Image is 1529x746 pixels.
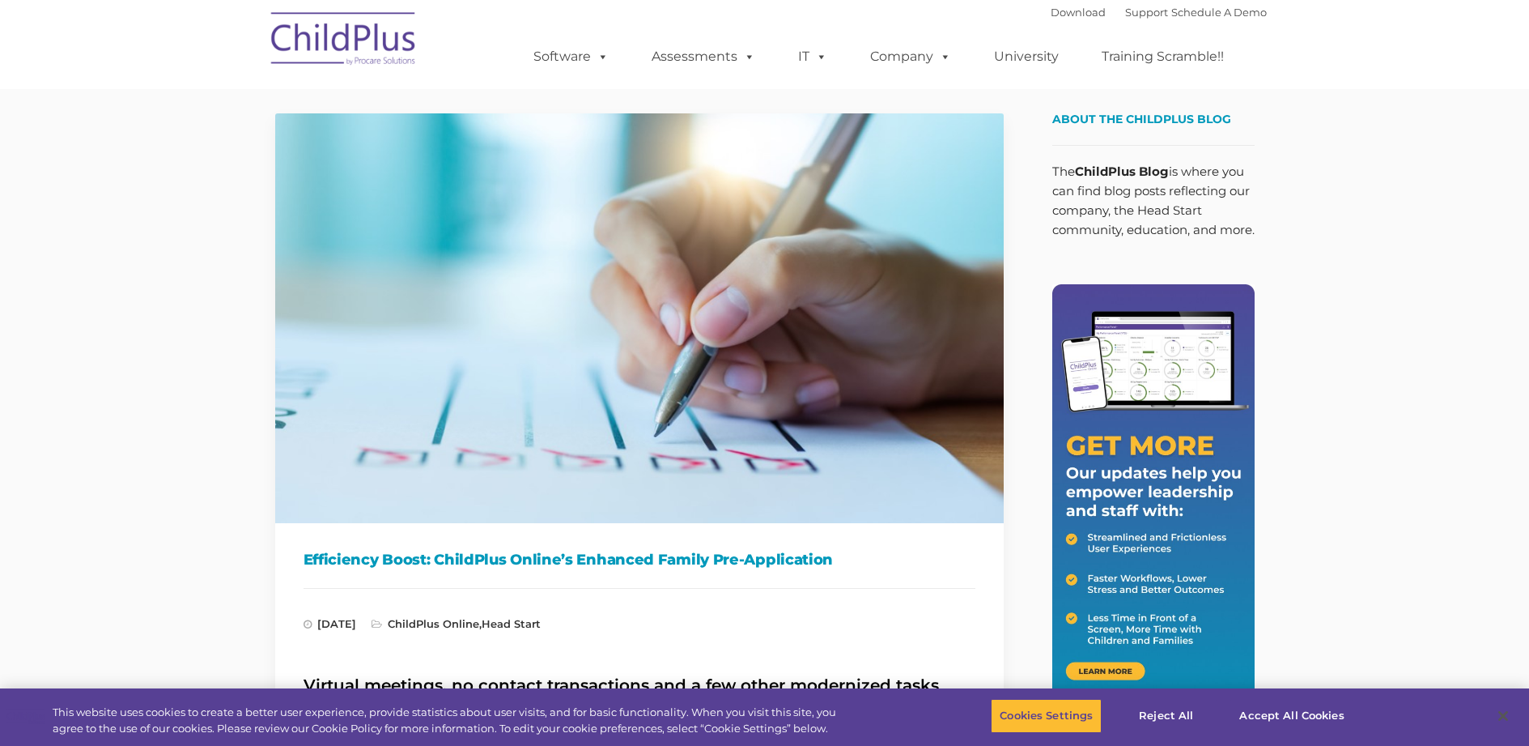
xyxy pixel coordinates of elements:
[1052,284,1255,701] img: Get More - Our updates help you empower leadership and staff.
[1125,6,1168,19] a: Support
[1485,698,1521,734] button: Close
[304,548,975,572] h1: Efficiency Boost: ChildPlus Online’s Enhanced Family Pre-Application
[1051,6,1106,19] a: Download
[482,617,541,630] a: Head Start
[1230,699,1353,733] button: Accept All Cookies
[1075,164,1169,179] strong: ChildPlus Blog
[1051,6,1267,19] font: |
[978,40,1075,73] a: University
[1052,162,1255,240] p: The is where you can find blog posts reflecting our company, the Head Start community, education,...
[854,40,967,73] a: Company
[1171,6,1267,19] a: Schedule A Demo
[1085,40,1240,73] a: Training Scramble!!
[1115,699,1217,733] button: Reject All
[1052,112,1231,126] span: About the ChildPlus Blog
[991,699,1102,733] button: Cookies Settings
[304,617,356,630] span: [DATE]
[388,617,479,630] a: ChildPlus Online
[275,113,1004,523] img: Efficiency Boost: ChildPlus Online's Enhanced Family Pre-Application Process - Streamlining Appli...
[782,40,843,73] a: IT
[53,705,841,736] div: This website uses cookies to create a better user experience, provide statistics about user visit...
[263,1,425,82] img: ChildPlus by Procare Solutions
[517,40,625,73] a: Software
[635,40,771,73] a: Assessments
[372,617,541,630] span: ,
